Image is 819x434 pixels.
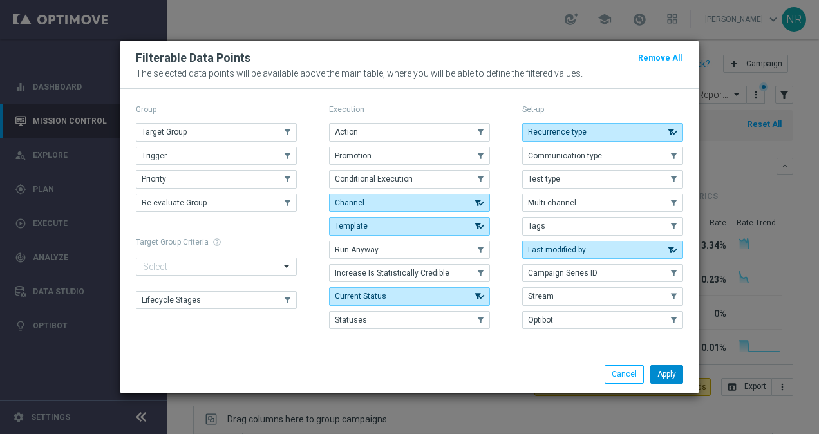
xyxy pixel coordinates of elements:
[136,170,297,188] button: Priority
[522,311,683,329] button: Optibot
[528,175,560,184] span: Test type
[329,217,490,235] button: Template
[528,127,587,137] span: Recurrence type
[335,269,449,278] span: Increase Is Statistically Credible
[335,316,367,325] span: Statuses
[637,51,683,65] button: Remove All
[136,104,297,115] p: Group
[329,147,490,165] button: Promotion
[142,198,207,207] span: Re-evaluate Group
[335,245,379,254] span: Run Anyway
[136,123,297,141] button: Target Group
[528,222,545,231] span: Tags
[335,222,368,231] span: Template
[528,245,586,254] span: Last modified by
[329,311,490,329] button: Statuses
[528,292,554,301] span: Stream
[136,194,297,212] button: Re-evaluate Group
[142,127,187,137] span: Target Group
[329,264,490,282] button: Increase Is Statistically Credible
[136,291,297,309] button: Lifecycle Stages
[522,147,683,165] button: Communication type
[522,241,683,259] button: Last modified by
[142,151,167,160] span: Trigger
[605,365,644,383] button: Cancel
[136,68,683,79] p: The selected data points will be available above the main table, where you will be able to define...
[136,238,297,247] h1: Target Group Criteria
[522,287,683,305] button: Stream
[335,175,413,184] span: Conditional Execution
[335,198,364,207] span: Channel
[142,296,201,305] span: Lifecycle Stages
[329,170,490,188] button: Conditional Execution
[528,151,602,160] span: Communication type
[522,123,683,141] button: Recurrence type
[329,241,490,259] button: Run Anyway
[522,264,683,282] button: Campaign Series ID
[329,194,490,212] button: Channel
[522,217,683,235] button: Tags
[528,198,576,207] span: Multi-channel
[212,238,221,247] span: help_outline
[136,50,250,66] h2: Filterable Data Points
[329,287,490,305] button: Current Status
[335,292,386,301] span: Current Status
[136,147,297,165] button: Trigger
[335,127,358,137] span: Action
[522,170,683,188] button: Test type
[329,104,490,115] p: Execution
[650,365,683,383] button: Apply
[522,104,683,115] p: Set-up
[329,123,490,141] button: Action
[528,316,553,325] span: Optibot
[142,175,166,184] span: Priority
[528,269,598,278] span: Campaign Series ID
[335,151,372,160] span: Promotion
[522,194,683,212] button: Multi-channel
